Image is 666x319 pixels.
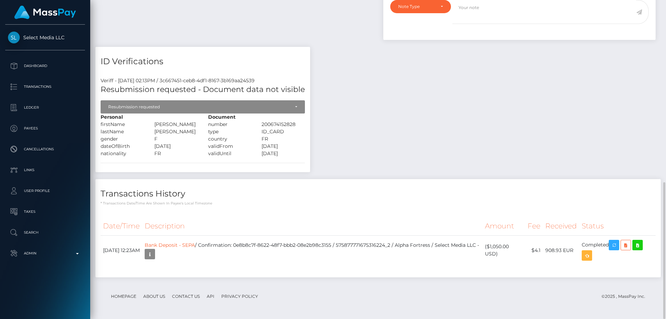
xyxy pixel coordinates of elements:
[149,143,203,150] div: [DATE]
[203,128,257,135] div: type
[101,201,656,206] p: * Transactions date/time are shown in payee's local timezone
[95,77,310,84] div: Veriff - [DATE] 02:13PM / 3c667451-ceb8-4df1-8167-3b169aa24539
[149,135,203,143] div: F
[101,56,305,68] h4: ID Verifications
[203,135,257,143] div: country
[95,143,149,150] div: dateOfBirth
[5,245,85,262] a: Admin
[5,182,85,200] a: User Profile
[5,224,85,241] a: Search
[256,121,310,128] div: 200674152828
[142,217,483,236] th: Description
[525,217,543,236] th: Fee
[95,135,149,143] div: gender
[543,236,579,265] td: 908.93 EUR
[95,128,149,135] div: lastName
[108,291,139,302] a: Homepage
[95,150,149,157] div: nationality
[203,121,257,128] div: number
[8,165,82,175] p: Links
[8,82,82,92] p: Transactions
[8,123,82,134] p: Payees
[601,293,650,300] div: © 2025 , MassPay Inc.
[5,203,85,220] a: Taxes
[483,217,525,236] th: Amount
[256,128,310,135] div: ID_CARD
[101,100,305,114] button: Resubmission requested
[543,217,579,236] th: Received
[203,143,257,150] div: validFrom
[204,291,217,302] a: API
[579,217,656,236] th: Status
[8,32,20,43] img: Select Media LLC
[8,207,82,217] p: Taxes
[149,121,203,128] div: [PERSON_NAME]
[5,57,85,75] a: Dashboard
[8,144,82,154] p: Cancellations
[8,248,82,259] p: Admin
[256,150,310,157] div: [DATE]
[140,291,168,302] a: About Us
[5,34,85,41] span: Select Media LLC
[101,114,123,120] strong: Personal
[149,128,203,135] div: [PERSON_NAME]
[256,143,310,150] div: [DATE]
[203,150,257,157] div: validUntil
[256,135,310,143] div: FR
[5,99,85,116] a: Ledger
[108,104,290,110] div: Resubmission requested
[101,217,142,236] th: Date/Time
[145,242,195,248] a: Bank Deposit - SEPA
[101,188,656,200] h4: Transactions History
[169,291,203,302] a: Contact Us
[149,150,203,157] div: FR
[101,236,142,265] td: [DATE] 12:23AM
[5,161,85,179] a: Links
[8,102,82,113] p: Ledger
[208,114,236,120] strong: Document
[5,141,85,158] a: Cancellations
[219,291,261,302] a: Privacy Policy
[525,236,543,265] td: $4.1
[95,121,149,128] div: firstName
[483,236,525,265] td: ($1,050.00 USD)
[142,236,483,265] td: / Confirmation: 0e8b8c7f-8622-48f7-bbb2-08e2b98c3155 / 575877771675316224_2 / Alpha Fortress / Se...
[398,4,435,9] div: Note Type
[8,61,82,71] p: Dashboard
[8,186,82,196] p: User Profile
[14,6,76,19] img: MassPay Logo
[101,84,305,95] h5: Resubmission requested - Document data not visible
[8,227,82,238] p: Search
[5,78,85,95] a: Transactions
[579,236,656,265] td: Completed
[5,120,85,137] a: Payees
